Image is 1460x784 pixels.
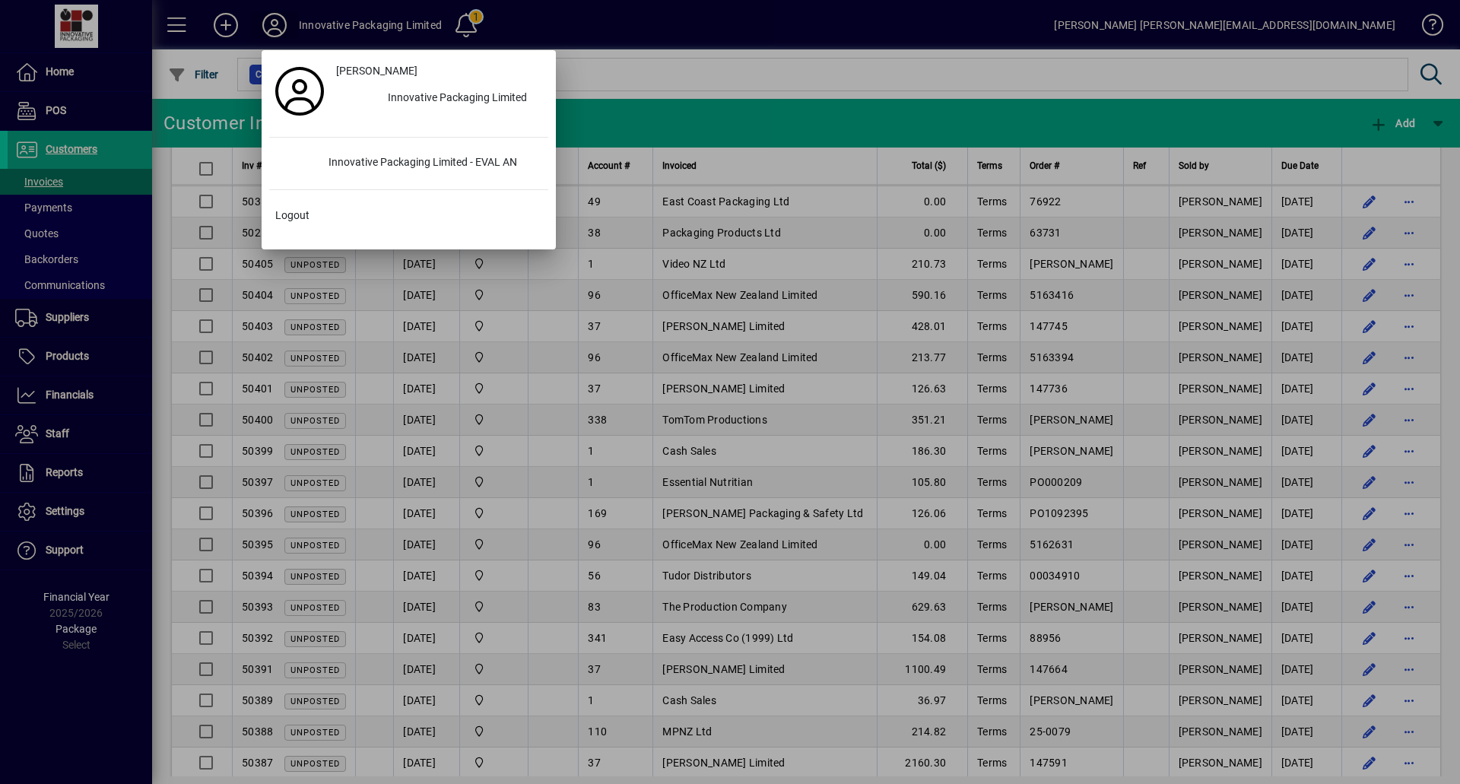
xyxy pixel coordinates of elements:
a: Profile [269,78,330,105]
button: Innovative Packaging Limited [330,85,548,113]
button: Logout [269,202,548,230]
div: Innovative Packaging Limited - EVAL AN [316,150,548,177]
span: Logout [275,208,309,224]
button: Innovative Packaging Limited - EVAL AN [269,150,548,177]
a: [PERSON_NAME] [330,58,548,85]
span: [PERSON_NAME] [336,63,417,79]
div: Innovative Packaging Limited [376,85,548,113]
